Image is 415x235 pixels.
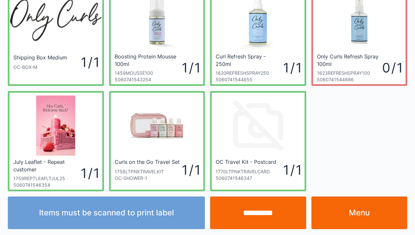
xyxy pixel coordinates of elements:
div: 1 / 1 [278,161,301,179]
div: 1459MOUSSE100 [115,70,182,76]
div: 1770LTPNKTRAVELCARD [216,168,278,175]
div: 1759REPTLEAFLTJUL25 [13,175,81,182]
div: Curls on the Go Travel Set [115,158,180,166]
a: Menu [311,196,408,229]
a: Curls on the Go Travel Set1758LTPNKTRAVELKITOC-SHOWER-11 / 1 [109,91,205,191]
div: 1 / 1 [69,53,98,71]
div: 5060741544886 [317,76,382,83]
div: Curl Refresh Spray - 250ml [216,53,281,67]
div: 1 / 1 [182,58,199,77]
div: 5060741543254 [115,76,182,83]
img: Screenshot-87.png [36,95,75,156]
a: OC Travel Kit - Postcard1770LTPNKTRAVELCARD50607415463471 / 1 [210,91,306,191]
div: OC Travel Kit - Postcard [216,158,276,166]
div: Shipping Box Medium [13,54,67,61]
div: 5060741544855 [216,76,283,83]
div: Boosting Protein Mousse 100ml [115,53,180,67]
div: 1 / 1 [181,161,200,179]
div: 1620REFRESHSPRAY250 [216,70,283,76]
div: 5060741546354 [13,182,81,188]
div: 1 / 1 [283,58,301,77]
div: OC-SHOWER-1 [115,175,181,181]
div: Only Curls Refresh Spray 100ml [317,53,381,67]
div: 0 / 1 [382,58,402,77]
div: 1 / 1 [81,164,98,182]
div: 1758LTPNKTRAVELKIT [115,168,181,175]
img: Summer_Travel_Kit_2048x.jpg [127,95,187,156]
div: OC-BOX-M [13,64,69,70]
div: 5060741546347 [216,175,278,181]
div: 1623REFRESHSPRAY100 [317,70,382,76]
a: July Leaflet - Repeat customer1759REPTLEAFLTJUL2550607415463541 / 1 [8,91,104,191]
div: July Leaflet - Repeat customer [13,158,79,173]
